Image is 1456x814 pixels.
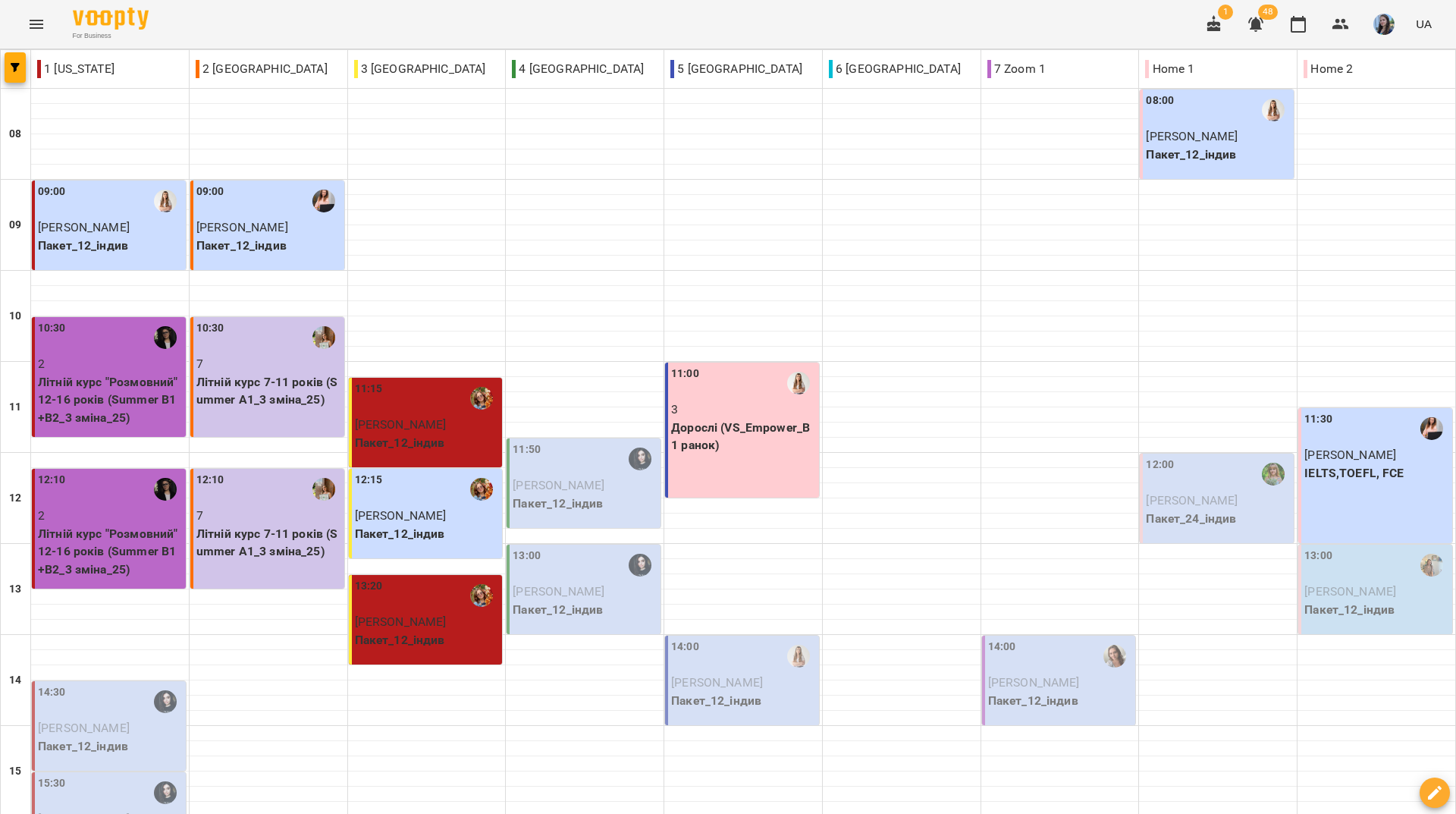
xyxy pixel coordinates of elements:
span: [PERSON_NAME] [988,675,1080,690]
h6: 09 [9,217,21,234]
p: Home 2 [1304,60,1353,78]
img: Пасєка Катерина Василівна [1103,645,1126,668]
span: [PERSON_NAME] [671,675,763,690]
label: 12:15 [355,472,383,489]
p: 2 [38,355,183,373]
img: Головко Наталія Олександрівна [312,326,335,349]
img: Мерквіладзе Саломе Теймуразівна [629,554,651,577]
label: 10:30 [196,320,224,337]
label: 09:00 [38,184,66,200]
img: Мерквіладзе Саломе Теймуразівна [154,690,177,713]
label: 13:00 [1304,548,1332,564]
p: Пакет_24_індив [1146,510,1291,528]
img: Коляда Юлія Алішерівна [312,190,335,212]
img: Божко Тетяна Олексіївна [470,478,493,501]
span: 48 [1258,5,1278,20]
h6: 14 [9,672,21,689]
h6: 15 [9,763,21,780]
p: Home 1 [1145,60,1194,78]
img: Мерквіладзе Саломе Теймуразівна [154,781,177,804]
img: Мерквіладзе Саломе Теймуразівна [629,448,651,470]
span: [PERSON_NAME] [38,220,130,234]
label: 09:00 [196,184,224,200]
p: Пакет_12_індив [355,525,500,543]
div: Божко Тетяна Олексіївна [470,387,493,410]
h6: 12 [9,490,21,507]
label: 12:00 [1146,457,1174,473]
p: 3 [671,401,816,419]
label: 10:30 [38,320,66,337]
p: Пакет_12_індив [355,631,500,649]
button: Menu [18,6,55,42]
h6: 08 [9,126,21,143]
span: [PERSON_NAME] [355,614,447,629]
p: Пакет_12_індив [513,495,657,513]
span: [PERSON_NAME] [513,478,604,492]
p: Пакет_12_індив [671,692,816,710]
p: Пакет_12_індив [38,737,183,756]
p: 2 [GEOGRAPHIC_DATA] [196,60,328,78]
p: 2 [38,507,183,525]
img: Коляда Юлія Алішерівна [1420,417,1443,440]
span: [PERSON_NAME] [513,584,604,599]
label: 15:30 [38,775,66,792]
p: 7 [196,507,341,525]
p: Пакет_12_індив [513,601,657,619]
div: Паламарчук Вікторія Дмитрівна [154,326,177,349]
label: 14:30 [38,684,66,701]
h6: 10 [9,308,21,325]
div: Дворова Ксенія Василівна [1262,463,1285,486]
p: Літній курс "Розмовний" 12-16 років (Summer B1+B2_3 зміна_25) [38,525,183,579]
label: 11:30 [1304,411,1332,428]
span: [PERSON_NAME] [355,417,447,432]
img: Паламарчук Вікторія Дмитрівна [154,478,177,501]
span: [PERSON_NAME] [38,721,130,735]
p: 5 [GEOGRAPHIC_DATA] [670,60,802,78]
p: Літній курс 7-11 років (Summer A1_3 зміна_25) [196,373,341,409]
span: For Business [73,31,149,41]
p: Пакет_12_індив [196,237,341,255]
img: Михно Віта Олександрівна [787,645,810,668]
img: Михно Віта Олександрівна [1262,99,1285,121]
button: UA [1410,10,1438,38]
label: 11:15 [355,381,383,398]
span: [PERSON_NAME] [1304,448,1396,462]
img: Шевчук Аліна Олегівна [1420,554,1443,577]
p: 7 [196,355,341,373]
img: Божко Тетяна Олексіївна [470,584,493,607]
label: 14:00 [988,639,1016,655]
label: 13:20 [355,578,383,595]
span: [PERSON_NAME] [196,220,288,234]
img: Voopty Logo [73,8,149,30]
p: Пакет_12_індив [38,237,183,255]
span: [PERSON_NAME] [1304,584,1396,599]
label: 13:00 [513,548,541,564]
p: Пакет_12_індив [1304,601,1449,619]
label: 14:00 [671,639,699,655]
p: Літній курс "Розмовний" 12-16 років (Summer B1+B2_3 зміна_25) [38,373,183,427]
span: UA [1416,16,1432,32]
img: Михно Віта Олександрівна [787,372,810,394]
p: Пакет_12_індив [355,434,500,452]
span: 1 [1218,5,1233,20]
p: Дорослі (VS_Empower_B1 ранок) [671,419,816,454]
img: Головко Наталія Олександрівна [312,478,335,501]
img: Михно Віта Олександрівна [154,190,177,212]
p: 7 Zoom 1 [987,60,1046,78]
p: IELTS,TOEFL, FCE [1304,464,1449,482]
img: b6e1badff8a581c3b3d1def27785cccf.jpg [1373,14,1395,35]
label: 11:50 [513,442,541,458]
p: 1 [US_STATE] [37,60,115,78]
